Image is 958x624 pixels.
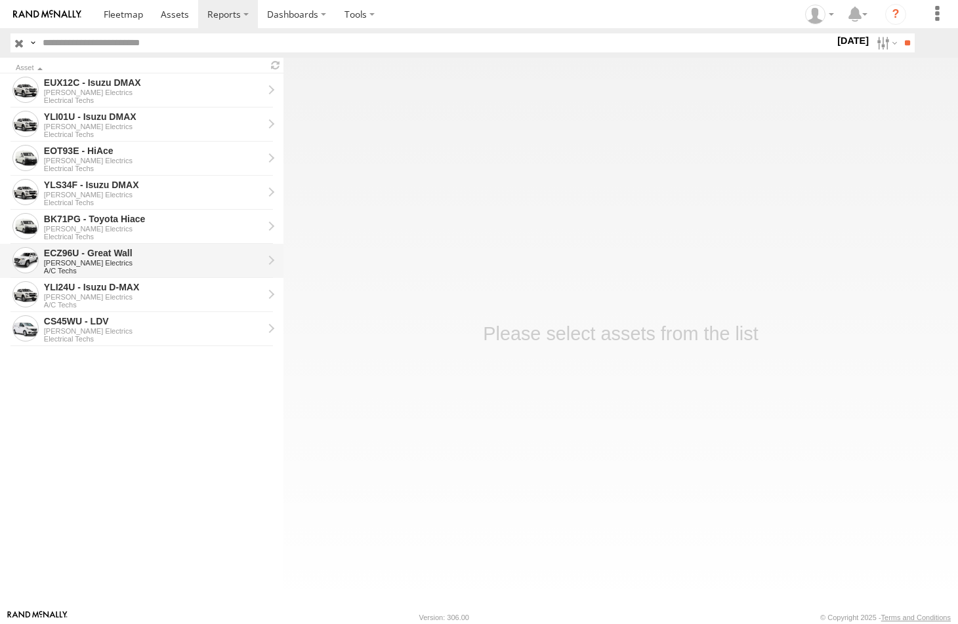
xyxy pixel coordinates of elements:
div: Electrical Techs [44,130,263,138]
a: Visit our Website [7,611,68,624]
div: [PERSON_NAME] Electrics [44,259,263,267]
div: YLS34F - Isuzu DMAX - View Asset History [44,179,263,191]
div: Version: 306.00 [419,614,469,621]
div: EUX12C - Isuzu DMAX - View Asset History [44,77,263,88]
div: Electrical Techs [44,96,263,104]
div: Electrical Techs [44,335,263,343]
i: ? [885,4,906,25]
div: YLI24U - Isuzu D-MAX - View Asset History [44,281,263,293]
span: Refresh [268,59,283,71]
div: Electrical Techs [44,233,263,241]
div: [PERSON_NAME] Electrics [44,327,263,335]
div: [PERSON_NAME] Electrics [44,123,263,130]
div: BK71PG - Toyota Hiace - View Asset History [44,213,263,225]
div: [PERSON_NAME] Electrics [44,157,263,165]
div: EOT93E - HiAce - View Asset History [44,145,263,157]
img: rand-logo.svg [13,10,81,19]
div: A/C Techs [44,301,263,309]
div: © Copyright 2025 - [820,614,951,621]
div: Electrical Techs [44,165,263,172]
div: A/C Techs [44,267,263,275]
div: [PERSON_NAME] Electrics [44,225,263,233]
label: Search Query [28,33,38,52]
div: CS45WU - LDV - View Asset History [44,315,263,327]
a: Terms and Conditions [881,614,951,621]
label: [DATE] [835,33,871,48]
div: [PERSON_NAME] Electrics [44,88,263,96]
div: Nicole Hunt [801,5,839,24]
div: [PERSON_NAME] Electrics [44,293,263,301]
div: [PERSON_NAME] Electrics [44,191,263,199]
label: Search Filter Options [871,33,900,52]
div: Click to Sort [16,65,262,71]
div: Electrical Techs [44,199,263,206]
div: YLI01U - Isuzu DMAX - View Asset History [44,111,263,123]
div: ECZ96U - Great Wall - View Asset History [44,247,263,259]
